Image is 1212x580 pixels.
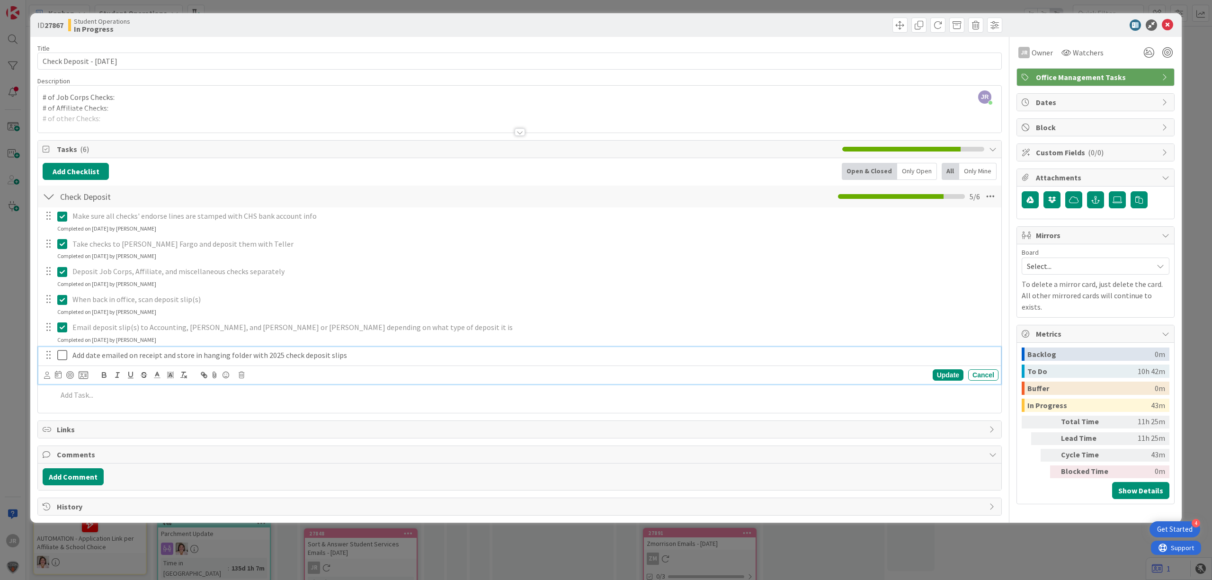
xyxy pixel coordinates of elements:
[1032,47,1053,58] span: Owner
[43,103,997,114] p: # of Affiliate Checks:
[57,143,838,155] span: Tasks
[1027,348,1155,361] div: Backlog
[57,224,156,233] div: Completed on [DATE] by [PERSON_NAME]
[20,1,43,13] span: Support
[1151,399,1165,412] div: 43m
[1027,399,1151,412] div: In Progress
[43,92,997,103] p: # of Job Corps Checks:
[1027,382,1155,395] div: Buffer
[1138,365,1165,378] div: 10h 42m
[37,77,70,85] span: Description
[57,424,984,435] span: Links
[897,163,937,180] div: Only Open
[72,350,995,361] p: Add date emailed on receipt and store in hanging folder with 2025 check deposit slips
[1036,172,1157,183] span: Attachments
[57,501,984,512] span: History
[1157,525,1193,534] div: Get Started
[1117,449,1165,462] div: 43m
[57,252,156,260] div: Completed on [DATE] by [PERSON_NAME]
[1036,71,1157,83] span: Office Management Tasks
[72,322,995,333] p: Email deposit slip(s) to Accounting, [PERSON_NAME], and [PERSON_NAME] or [PERSON_NAME] depending ...
[57,188,270,205] input: Add Checklist...
[1027,365,1138,378] div: To Do
[72,211,995,222] p: Make sure all checks' endorse lines are stamped with CHS bank account info
[37,19,63,31] span: ID
[970,191,980,202] span: 5 / 6
[37,44,50,53] label: Title
[968,369,998,381] div: Cancel
[1022,278,1169,312] p: To delete a mirror card, just delete the card. All other mirrored cards will continue to exists.
[1061,465,1113,478] div: Blocked Time
[1018,47,1030,58] div: JR
[1117,465,1165,478] div: 0m
[1117,416,1165,428] div: 11h 25m
[1036,328,1157,339] span: Metrics
[1036,122,1157,133] span: Block
[1117,432,1165,445] div: 11h 25m
[842,163,897,180] div: Open & Closed
[1150,521,1200,537] div: Open Get Started checklist, remaining modules: 4
[72,294,995,305] p: When back in office, scan deposit slip(s)
[80,144,89,154] span: ( 6 )
[57,449,984,460] span: Comments
[1155,382,1165,395] div: 0m
[978,90,991,104] span: JR
[1112,482,1169,499] button: Show Details
[43,163,109,180] button: Add Checklist
[1027,259,1148,273] span: Select...
[45,20,63,30] b: 27867
[1036,230,1157,241] span: Mirrors
[1088,148,1104,157] span: ( 0/0 )
[37,53,1002,70] input: type card name here...
[1036,147,1157,158] span: Custom Fields
[43,468,104,485] button: Add Comment
[1061,432,1113,445] div: Lead Time
[74,18,130,25] span: Student Operations
[1061,416,1113,428] div: Total Time
[933,369,963,381] div: Update
[1192,519,1200,527] div: 4
[1036,97,1157,108] span: Dates
[57,308,156,316] div: Completed on [DATE] by [PERSON_NAME]
[72,266,995,277] p: Deposit Job Corps, Affiliate, and miscellaneous checks separately
[74,25,130,33] b: In Progress
[57,280,156,288] div: Completed on [DATE] by [PERSON_NAME]
[57,336,156,344] div: Completed on [DATE] by [PERSON_NAME]
[1155,348,1165,361] div: 0m
[1022,249,1039,256] span: Board
[1073,47,1104,58] span: Watchers
[942,163,959,180] div: All
[72,239,995,250] p: Take checks to [PERSON_NAME] Fargo and deposit them with Teller
[1061,449,1113,462] div: Cycle Time
[959,163,997,180] div: Only Mine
